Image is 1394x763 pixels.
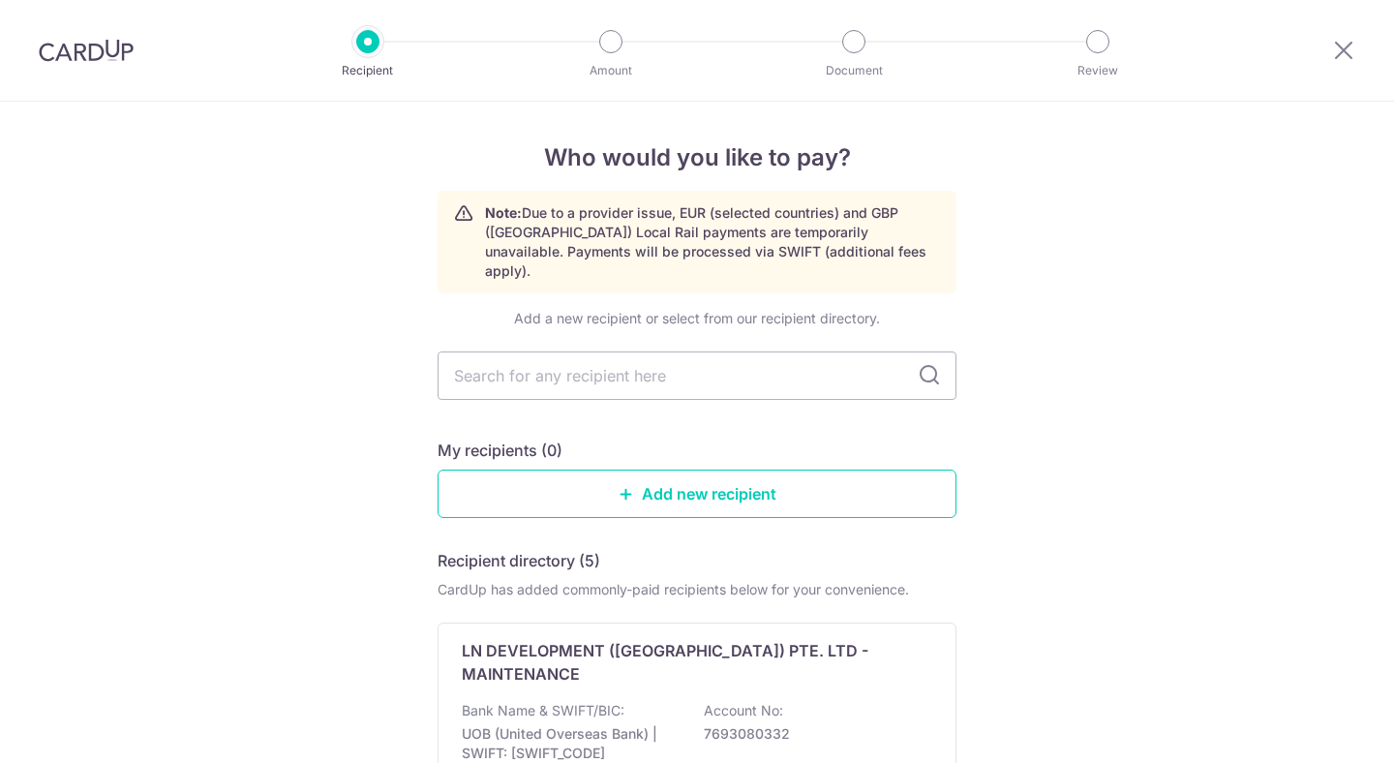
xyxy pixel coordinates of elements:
[39,39,134,62] img: CardUp
[462,724,679,763] p: UOB (United Overseas Bank) | SWIFT: [SWIFT_CODE]
[296,61,439,80] p: Recipient
[438,309,956,328] div: Add a new recipient or select from our recipient directory.
[462,639,909,686] p: LN DEVELOPMENT ([GEOGRAPHIC_DATA]) PTE. LTD - MAINTENANCE
[1269,705,1375,753] iframe: Opens a widget where you can find more information
[539,61,682,80] p: Amount
[704,724,921,744] p: 7693080332
[438,549,600,572] h5: Recipient directory (5)
[704,701,783,720] p: Account No:
[1026,61,1169,80] p: Review
[438,439,562,462] h5: My recipients (0)
[485,203,940,281] p: Due to a provider issue, EUR (selected countries) and GBP ([GEOGRAPHIC_DATA]) Local Rail payments...
[438,351,956,400] input: Search for any recipient here
[485,204,522,221] strong: Note:
[438,140,956,175] h4: Who would you like to pay?
[782,61,925,80] p: Document
[462,701,624,720] p: Bank Name & SWIFT/BIC:
[438,580,956,599] div: CardUp has added commonly-paid recipients below for your convenience.
[438,470,956,518] a: Add new recipient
